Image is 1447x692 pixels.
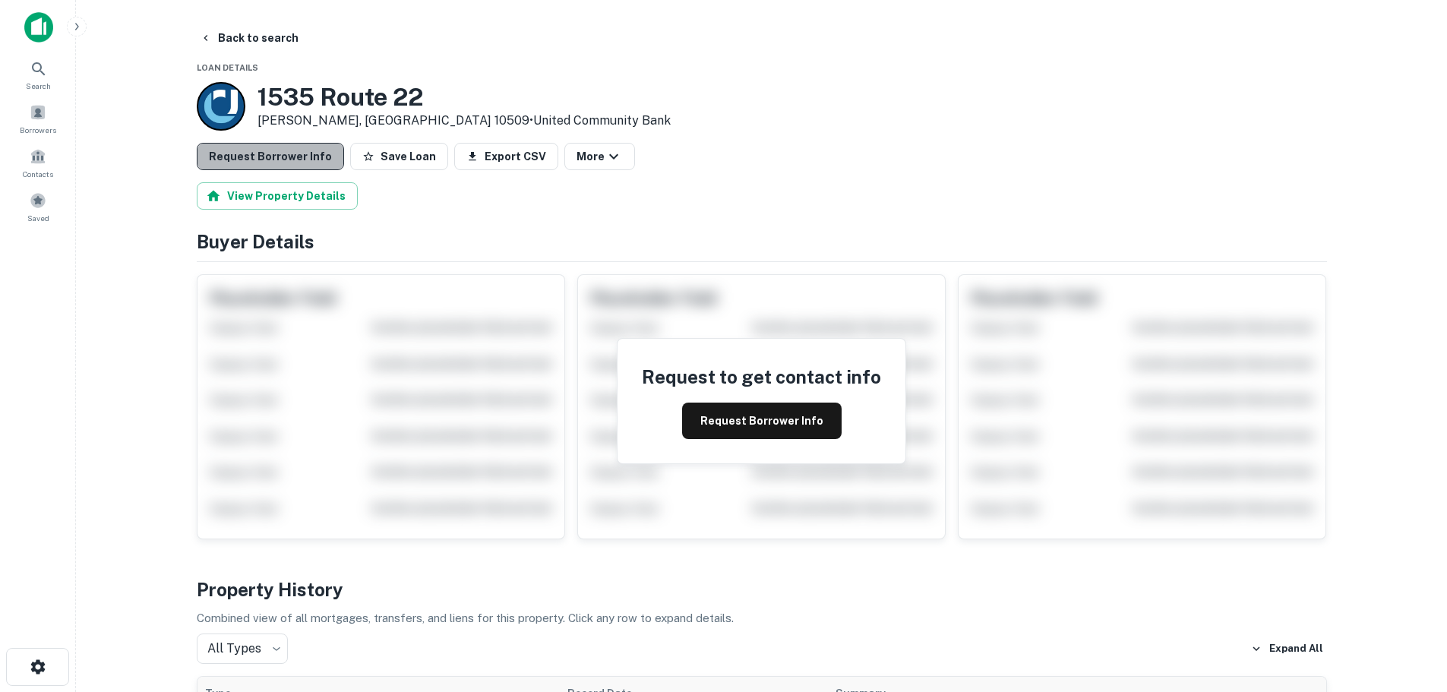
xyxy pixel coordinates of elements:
button: Export CSV [454,143,558,170]
span: Borrowers [20,124,56,136]
span: Loan Details [197,63,258,72]
a: Contacts [5,142,71,183]
p: Combined view of all mortgages, transfers, and liens for this property. Click any row to expand d... [197,609,1327,627]
a: Search [5,54,71,95]
button: Request Borrower Info [197,143,344,170]
h3: 1535 Route 22 [257,83,671,112]
h4: Property History [197,576,1327,603]
button: Expand All [1247,637,1327,660]
button: Save Loan [350,143,448,170]
button: View Property Details [197,182,358,210]
div: All Types [197,634,288,664]
h4: Buyer Details [197,228,1327,255]
a: Saved [5,186,71,227]
span: Search [26,80,51,92]
button: More [564,143,635,170]
iframe: Chat Widget [1371,570,1447,643]
button: Request Borrower Info [682,403,842,439]
a: United Community Bank [533,113,671,128]
span: Saved [27,212,49,224]
img: capitalize-icon.png [24,12,53,43]
h4: Request to get contact info [642,363,881,390]
a: Borrowers [5,98,71,139]
button: Back to search [194,24,305,52]
span: Contacts [23,168,53,180]
p: [PERSON_NAME], [GEOGRAPHIC_DATA] 10509 • [257,112,671,130]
